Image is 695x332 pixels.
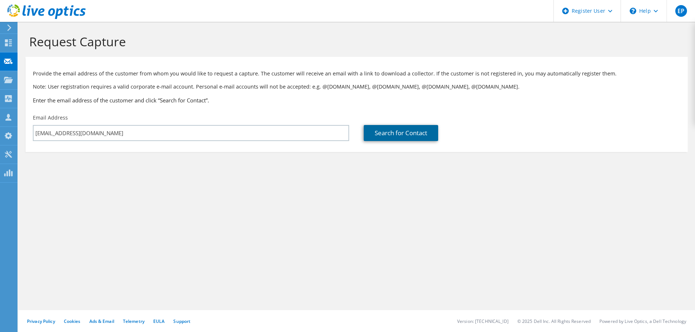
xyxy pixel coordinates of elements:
[33,70,680,78] p: Provide the email address of the customer from whom you would like to request a capture. The cust...
[29,34,680,49] h1: Request Capture
[675,5,687,17] span: EP
[89,318,114,324] a: Ads & Email
[599,318,686,324] li: Powered by Live Optics, a Dell Technology
[630,8,636,14] svg: \n
[364,125,438,141] a: Search for Contact
[173,318,190,324] a: Support
[153,318,165,324] a: EULA
[33,96,680,104] h3: Enter the email address of the customer and click “Search for Contact”.
[517,318,591,324] li: © 2025 Dell Inc. All Rights Reserved
[33,114,68,121] label: Email Address
[457,318,509,324] li: Version: [TECHNICAL_ID]
[123,318,144,324] a: Telemetry
[64,318,81,324] a: Cookies
[33,83,680,91] p: Note: User registration requires a valid corporate e-mail account. Personal e-mail accounts will ...
[27,318,55,324] a: Privacy Policy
